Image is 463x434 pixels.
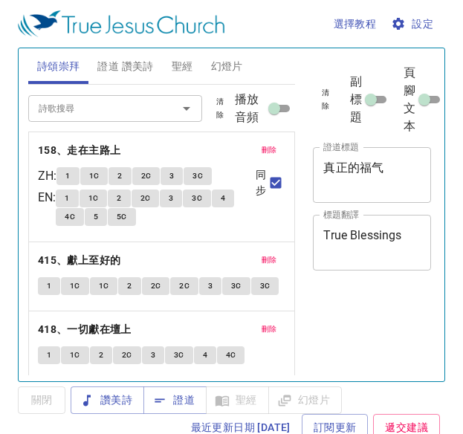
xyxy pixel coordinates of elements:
[109,167,131,185] button: 2
[169,169,174,183] span: 3
[37,57,80,76] span: 詩頌崇拜
[38,320,134,339] button: 418、一切獻在壇上
[155,391,195,409] span: 證道
[323,161,421,189] textarea: 真正的福气
[214,95,226,122] span: 清除
[151,349,155,362] span: 3
[85,208,107,226] button: 5
[222,277,250,295] button: 3C
[194,346,216,364] button: 4
[176,98,197,119] button: Open
[61,277,89,295] button: 1C
[38,277,60,295] button: 1
[235,91,266,126] span: 播放音頻
[142,277,170,295] button: 2C
[47,349,51,362] span: 1
[143,386,207,414] button: 證道
[56,208,84,226] button: 4C
[65,210,75,224] span: 4C
[169,192,173,205] span: 3
[70,279,80,293] span: 1C
[260,279,271,293] span: 3C
[212,190,234,207] button: 4
[82,391,132,409] span: 讚美詩
[71,386,144,414] button: 讚美詩
[174,349,184,362] span: 3C
[253,141,286,159] button: 刪除
[65,169,70,183] span: 1
[179,279,190,293] span: 2C
[99,279,109,293] span: 1C
[117,192,121,205] span: 2
[117,210,127,224] span: 5C
[61,346,89,364] button: 1C
[256,167,266,198] span: 同步
[226,349,236,362] span: 4C
[99,349,103,362] span: 2
[323,228,421,256] textarea: True Blessings
[151,279,161,293] span: 2C
[38,251,123,270] button: 415、獻上至好的
[118,277,140,295] button: 2
[170,277,198,295] button: 2C
[350,73,362,126] span: 副標題
[38,141,123,160] button: 158、走在主路上
[140,192,151,205] span: 2C
[328,10,383,38] button: 選擇教程
[388,10,439,38] button: 設定
[262,143,277,157] span: 刪除
[334,15,377,33] span: 選擇教程
[70,349,80,362] span: 1C
[307,286,409,416] iframe: from-child
[313,84,338,115] button: 清除
[160,190,182,207] button: 3
[132,167,161,185] button: 2C
[183,190,211,207] button: 3C
[97,57,153,76] span: 證道 讚美詩
[251,277,279,295] button: 3C
[122,349,132,362] span: 2C
[38,189,56,207] p: EN :
[142,346,164,364] button: 3
[141,169,152,183] span: 2C
[192,192,202,205] span: 3C
[89,169,100,183] span: 1C
[38,320,132,339] b: 418、一切獻在壇上
[18,10,224,37] img: True Jesus Church
[132,190,160,207] button: 2C
[205,93,235,124] button: 清除
[262,323,277,336] span: 刪除
[217,346,245,364] button: 4C
[211,57,243,76] span: 幻燈片
[253,251,286,269] button: 刪除
[404,64,415,135] span: 頁腳文本
[172,57,193,76] span: 聖經
[90,346,112,364] button: 2
[38,141,121,160] b: 158、走在主路上
[108,190,130,207] button: 2
[253,320,286,338] button: 刪除
[394,15,433,33] span: 設定
[90,277,118,295] button: 1C
[80,167,109,185] button: 1C
[94,210,98,224] span: 5
[322,86,329,113] span: 清除
[38,251,121,270] b: 415、獻上至好的
[117,169,122,183] span: 2
[221,192,225,205] span: 4
[113,346,141,364] button: 2C
[262,253,277,267] span: 刪除
[56,167,79,185] button: 1
[208,279,213,293] span: 3
[127,279,132,293] span: 2
[165,346,193,364] button: 3C
[38,346,60,364] button: 1
[108,208,136,226] button: 5C
[231,279,242,293] span: 3C
[47,279,51,293] span: 1
[65,192,69,205] span: 1
[184,167,212,185] button: 3C
[88,192,99,205] span: 1C
[161,167,183,185] button: 3
[203,349,207,362] span: 4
